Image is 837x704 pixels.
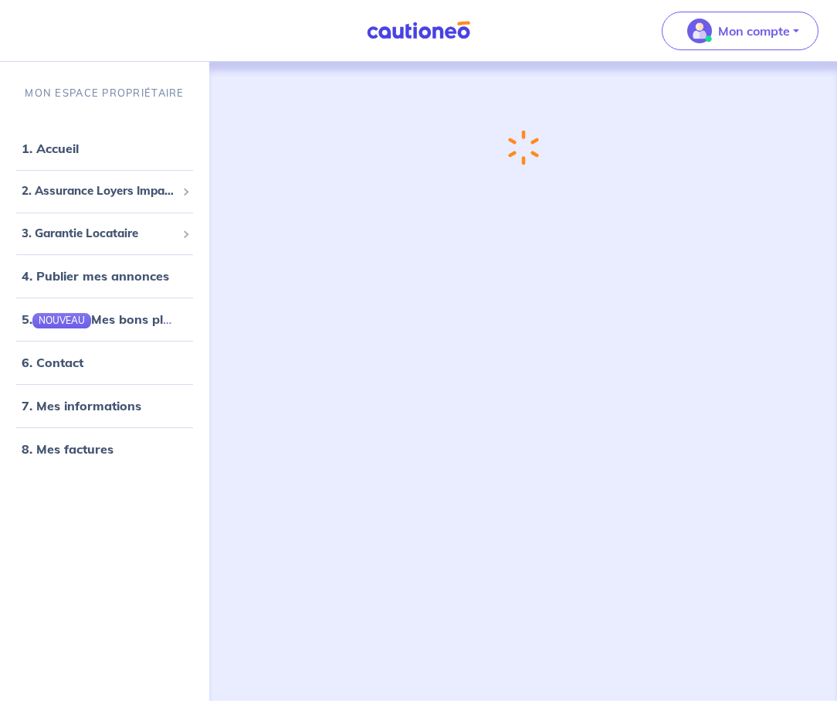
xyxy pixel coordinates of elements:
p: Mon compte [718,22,790,40]
img: illu_account_valid_menu.svg [687,19,712,43]
a: 4. Publier mes annonces [22,268,169,284]
a: 8. Mes factures [22,441,114,457]
a: 6. Contact [22,355,83,370]
div: 7. Mes informations [6,390,203,421]
a: 7. Mes informations [22,398,141,413]
div: 3. Garantie Locataire [6,219,203,249]
div: 1. Accueil [6,133,203,164]
div: 2. Assurance Loyers Impayés [6,176,203,206]
img: loading-spinner [500,124,547,170]
img: Cautioneo [361,21,476,40]
a: 1. Accueil [22,141,79,156]
p: MON ESPACE PROPRIÉTAIRE [25,86,184,100]
div: 6. Contact [6,347,203,378]
div: 8. Mes factures [6,434,203,464]
button: illu_account_valid_menu.svgMon compte [662,12,818,50]
span: 3. Garantie Locataire [22,225,176,243]
span: 2. Assurance Loyers Impayés [22,182,176,200]
div: 4. Publier mes annonces [6,260,203,291]
div: 5.NOUVEAUMes bons plans [6,304,203,335]
a: 5.NOUVEAUMes bons plans [22,311,185,327]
